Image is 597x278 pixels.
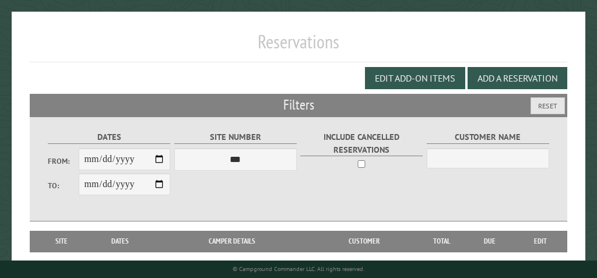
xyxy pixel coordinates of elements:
[154,231,310,252] th: Camper Details
[36,231,87,252] th: Site
[30,94,567,116] h2: Filters
[468,67,567,89] button: Add a Reservation
[48,156,79,167] label: From:
[419,231,465,252] th: Total
[174,131,297,144] label: Site Number
[465,231,515,252] th: Due
[514,231,567,252] th: Edit
[48,180,79,191] label: To:
[87,231,154,252] th: Dates
[531,97,565,114] button: Reset
[48,131,170,144] label: Dates
[427,131,549,144] label: Customer Name
[365,67,465,89] button: Edit Add-on Items
[300,131,423,156] label: Include Cancelled Reservations
[310,231,418,252] th: Customer
[30,30,567,62] h1: Reservations
[233,265,364,273] small: © Campground Commander LLC. All rights reserved.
